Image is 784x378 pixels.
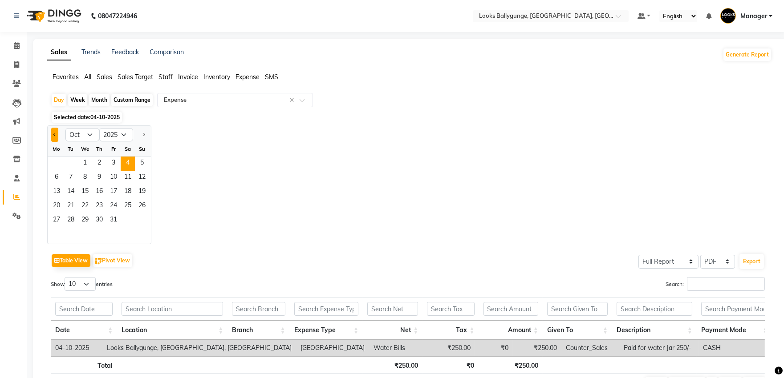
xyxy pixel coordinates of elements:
[64,171,78,185] span: 7
[78,213,92,228] span: 29
[92,185,106,199] span: 16
[49,171,64,185] span: 6
[369,340,432,356] td: Water Bills
[699,340,765,356] td: CASH
[92,199,106,213] div: Thursday, October 23, 2025
[52,94,66,106] div: Day
[106,213,121,228] div: Friday, October 31, 2025
[52,254,90,267] button: Table View
[97,73,112,81] span: Sales
[111,48,139,56] a: Feedback
[121,199,135,213] span: 25
[150,48,184,56] a: Comparison
[51,321,117,340] th: Date: activate to sort column ascending
[294,302,359,316] input: Search Expense Type
[92,171,106,185] span: 9
[475,340,513,356] td: ₹0
[53,73,79,81] span: Favorites
[78,171,92,185] div: Wednesday, October 8, 2025
[89,94,110,106] div: Month
[49,199,64,213] div: Monday, October 20, 2025
[290,321,363,340] th: Expense Type: activate to sort column ascending
[78,185,92,199] div: Wednesday, October 15, 2025
[106,171,121,185] div: Friday, October 10, 2025
[561,340,619,356] td: Counter_Sales
[135,185,149,199] div: Sunday, October 19, 2025
[121,185,135,199] span: 18
[427,302,474,316] input: Search Tax
[93,254,132,267] button: Pivot View
[64,142,78,156] div: Tu
[140,128,147,142] button: Next month
[64,185,78,199] div: Tuesday, October 14, 2025
[51,277,113,291] label: Show entries
[49,185,64,199] div: Monday, October 13, 2025
[178,73,198,81] span: Invoice
[111,94,153,106] div: Custom Range
[49,142,64,156] div: Mo
[117,321,227,340] th: Location: activate to sort column ascending
[84,73,91,81] span: All
[106,171,121,185] span: 10
[55,302,113,316] input: Search Date
[479,356,543,374] th: ₹250.00
[78,185,92,199] span: 15
[47,44,71,60] a: Sales
[227,321,289,340] th: Branch: activate to sort column ascending
[203,73,230,81] span: Inventory
[121,185,135,199] div: Saturday, October 18, 2025
[92,185,106,199] div: Thursday, October 16, 2025
[51,340,102,356] td: 04-10-2025
[106,199,121,213] span: 24
[121,171,135,185] div: Saturday, October 11, 2025
[92,157,106,171] div: Thursday, October 2, 2025
[121,142,135,156] div: Sa
[92,213,106,228] span: 30
[363,356,422,374] th: ₹250.00
[723,48,771,61] button: Generate Report
[65,277,96,291] select: Showentries
[64,199,78,213] span: 21
[23,4,84,28] img: logo
[78,199,92,213] span: 22
[666,277,765,291] label: Search:
[135,171,149,185] span: 12
[78,142,92,156] div: We
[64,213,78,228] span: 28
[135,171,149,185] div: Sunday, October 12, 2025
[106,157,121,171] span: 3
[118,73,153,81] span: Sales Target
[135,157,149,171] div: Sunday, October 5, 2025
[64,199,78,213] div: Tuesday, October 21, 2025
[135,199,149,213] span: 26
[121,157,135,171] div: Saturday, October 4, 2025
[52,112,122,123] span: Selected date:
[612,321,697,340] th: Description: activate to sort column ascending
[78,171,92,185] span: 8
[619,340,699,356] td: Paid for water Jar 250/-
[106,213,121,228] span: 31
[102,340,296,356] td: Looks Ballygunge, [GEOGRAPHIC_DATA], [GEOGRAPHIC_DATA]
[49,213,64,228] span: 27
[739,254,764,269] button: Export
[98,4,137,28] b: 08047224946
[236,73,260,81] span: Expense
[64,213,78,228] div: Tuesday, October 28, 2025
[106,199,121,213] div: Friday, October 24, 2025
[367,302,418,316] input: Search Net
[106,142,121,156] div: Fr
[51,128,58,142] button: Previous month
[432,340,475,356] td: ₹250.00
[78,199,92,213] div: Wednesday, October 22, 2025
[49,185,64,199] span: 13
[49,213,64,228] div: Monday, October 27, 2025
[617,302,692,316] input: Search Description
[95,258,102,265] img: pivot.png
[483,302,538,316] input: Search Amount
[701,302,768,316] input: Search Payment Mode
[68,94,87,106] div: Week
[92,213,106,228] div: Thursday, October 30, 2025
[740,12,767,21] span: Manager
[51,356,117,374] th: Total
[78,157,92,171] span: 1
